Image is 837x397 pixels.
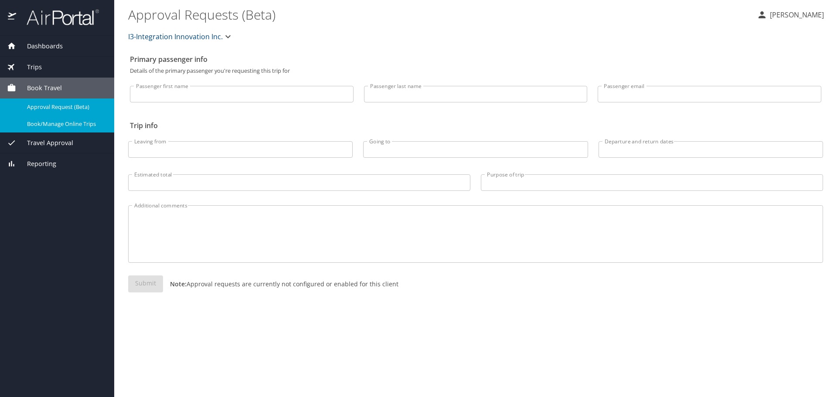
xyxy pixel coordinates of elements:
[16,138,73,148] span: Travel Approval
[128,31,223,43] span: I3-Integration Innovation Inc.
[163,279,398,288] p: Approval requests are currently not configured or enabled for this client
[170,280,187,288] strong: Note:
[16,62,42,72] span: Trips
[17,9,99,26] img: airportal-logo.png
[27,120,104,128] span: Book/Manage Online Trips
[130,68,821,74] p: Details of the primary passenger you're requesting this trip for
[753,7,827,23] button: [PERSON_NAME]
[125,28,237,45] button: I3-Integration Innovation Inc.
[27,103,104,111] span: Approval Request (Beta)
[767,10,824,20] p: [PERSON_NAME]
[16,159,56,169] span: Reporting
[130,119,821,132] h2: Trip info
[8,9,17,26] img: icon-airportal.png
[16,83,62,93] span: Book Travel
[130,52,821,66] h2: Primary passenger info
[16,41,63,51] span: Dashboards
[128,1,750,28] h1: Approval Requests (Beta)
